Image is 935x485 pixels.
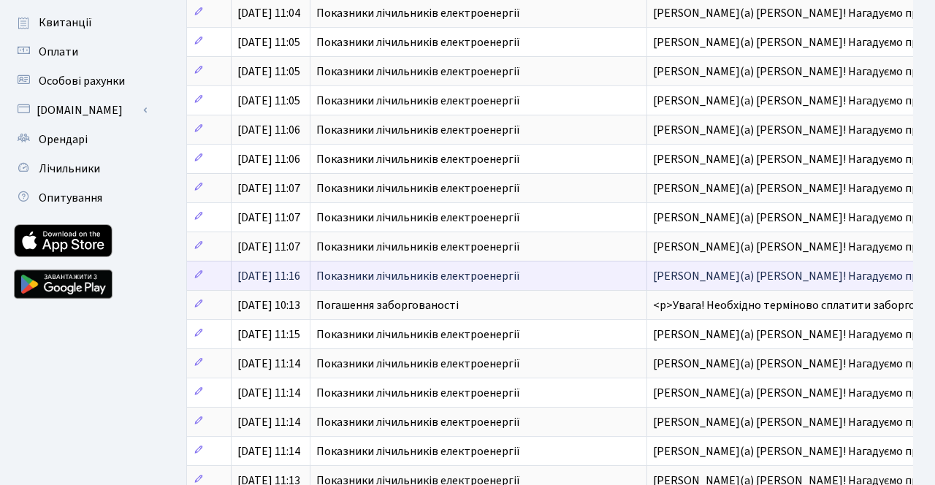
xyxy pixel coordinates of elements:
span: [DATE] 11:07 [237,239,300,255]
span: Показники лічильників електроенергії [316,268,520,284]
a: Опитування [7,183,153,213]
span: Особові рахунки [39,73,125,89]
span: Орендарі [39,131,88,148]
span: Показники лічильників електроенергії [316,151,520,167]
span: Показники лічильників електроенергії [316,122,520,138]
span: Показники лічильників електроенергії [316,356,520,372]
span: [DATE] 11:15 [237,326,300,343]
span: [DATE] 11:05 [237,93,300,109]
a: Орендарі [7,125,153,154]
span: [DATE] 11:14 [237,356,300,372]
span: [DATE] 11:05 [237,34,300,50]
a: Лічильники [7,154,153,183]
span: Оплати [39,44,78,60]
span: Показники лічильників електроенергії [316,385,520,401]
span: [DATE] 11:16 [237,268,300,284]
span: [DATE] 11:14 [237,385,300,401]
span: [DATE] 11:14 [237,443,300,459]
span: Показники лічильників електроенергії [316,443,520,459]
span: Показники лічильників електроенергії [316,326,520,343]
span: Показники лічильників електроенергії [316,180,520,196]
a: [DOMAIN_NAME] [7,96,153,125]
span: [DATE] 11:06 [237,151,300,167]
span: Показники лічильників електроенергії [316,414,520,430]
span: Показники лічильників електроенергії [316,239,520,255]
span: [DATE] 10:13 [237,297,300,313]
span: [DATE] 11:14 [237,414,300,430]
a: Особові рахунки [7,66,153,96]
a: Квитанції [7,8,153,37]
span: [DATE] 11:07 [237,210,300,226]
span: Погашення заборгованості [316,297,459,313]
span: Опитування [39,190,102,206]
span: Квитанції [39,15,92,31]
span: Лічильники [39,161,100,177]
span: [DATE] 11:06 [237,122,300,138]
span: Показники лічильників електроенергії [316,34,520,50]
span: Показники лічильників електроенергії [316,210,520,226]
span: [DATE] 11:07 [237,180,300,196]
span: [DATE] 11:05 [237,64,300,80]
span: Показники лічильників електроенергії [316,5,520,21]
span: Показники лічильників електроенергії [316,64,520,80]
span: [DATE] 11:04 [237,5,300,21]
a: Оплати [7,37,153,66]
span: Показники лічильників електроенергії [316,93,520,109]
